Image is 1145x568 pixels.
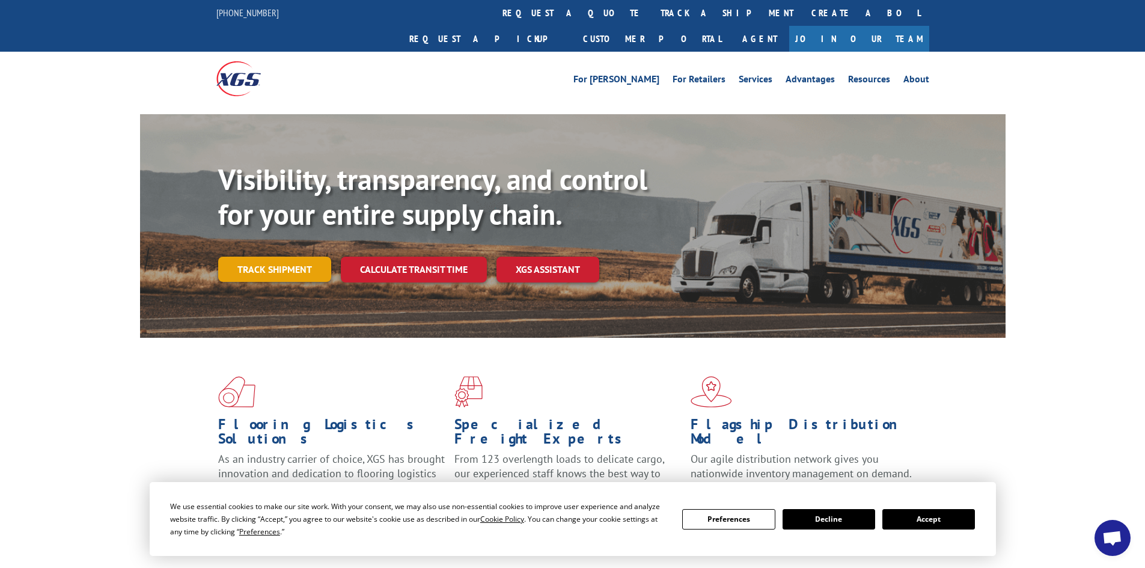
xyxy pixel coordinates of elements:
[218,452,445,495] span: As an industry carrier of choice, XGS has brought innovation and dedication to flooring logistics...
[150,482,996,556] div: Cookie Consent Prompt
[480,514,524,524] span: Cookie Policy
[903,75,929,88] a: About
[1095,520,1131,556] a: Open chat
[454,452,682,505] p: From 123 overlength loads to delicate cargo, our experienced staff knows the best way to move you...
[218,160,647,233] b: Visibility, transparency, and control for your entire supply chain.
[573,75,659,88] a: For [PERSON_NAME]
[691,417,918,452] h1: Flagship Distribution Model
[341,257,487,282] a: Calculate transit time
[454,376,483,408] img: xgs-icon-focused-on-flooring-red
[454,417,682,452] h1: Specialized Freight Experts
[848,75,890,88] a: Resources
[216,7,279,19] a: [PHONE_NUMBER]
[691,452,912,480] span: Our agile distribution network gives you nationwide inventory management on demand.
[574,26,730,52] a: Customer Portal
[691,376,732,408] img: xgs-icon-flagship-distribution-model-red
[786,75,835,88] a: Advantages
[682,509,775,530] button: Preferences
[239,527,280,537] span: Preferences
[789,26,929,52] a: Join Our Team
[882,509,975,530] button: Accept
[170,500,668,538] div: We use essential cookies to make our site work. With your consent, we may also use non-essential ...
[739,75,772,88] a: Services
[218,257,331,282] a: Track shipment
[218,376,255,408] img: xgs-icon-total-supply-chain-intelligence-red
[496,257,599,282] a: XGS ASSISTANT
[783,509,875,530] button: Decline
[218,417,445,452] h1: Flooring Logistics Solutions
[730,26,789,52] a: Agent
[400,26,574,52] a: Request a pickup
[673,75,725,88] a: For Retailers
